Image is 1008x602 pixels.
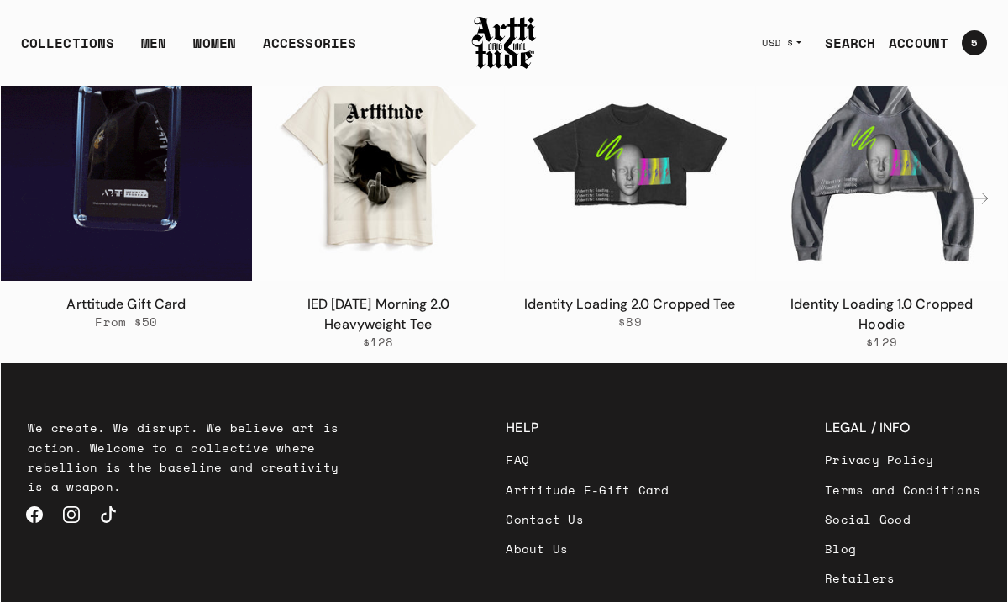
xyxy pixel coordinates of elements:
[790,295,973,333] a: Identity Loading 1.0 Cropped Hoodie
[53,496,90,533] a: Instagram
[28,418,350,495] p: We create. We disrupt. We believe art is action. Welcome to a collective where rebellion is the b...
[307,295,449,333] a: IED [DATE] Morning 2.0 Heavyweight Tee
[506,534,669,563] a: About Us
[21,33,114,66] div: COLLECTIONS
[752,24,811,61] button: USD $
[8,33,370,66] ul: Main navigation
[825,504,980,534] a: Social Good
[506,418,669,438] h3: HELP
[825,534,980,563] a: Blog
[618,314,642,330] span: $89
[470,14,538,71] img: Arttitude
[16,496,53,533] a: Facebook
[875,26,948,60] a: ACCOUNT
[505,29,756,281] img: Identity Loading 2.0 Cropped Tee
[524,295,735,313] a: Identity Loading 2.0 Cropped Tee
[363,335,394,350] span: $128
[506,475,669,504] a: Arttitude E-Gift Card
[66,295,186,313] a: Arttitude Gift Card
[90,496,127,533] a: TikTok
[253,29,505,364] div: 2 / 7
[756,29,1007,281] img: Identity Loading 1.0 Cropped Hoodie
[948,24,987,62] a: Open cart
[825,445,980,474] a: Privacy Policy
[505,29,757,364] div: 3 / 7
[263,33,356,66] div: ACCESSORIES
[825,475,980,504] a: Terms and Conditions
[506,504,669,534] a: Contact Us
[866,335,897,350] span: $129
[506,445,669,474] a: FAQ
[193,33,236,66] a: WOMEN
[141,33,166,66] a: MEN
[825,563,980,593] a: Retailers
[971,38,977,48] span: 5
[253,29,504,281] a: IED Monday Morning 2.0 Heavyweight TeeIED Monday Morning 2.0 Heavyweight Tee
[762,36,794,50] span: USD $
[811,26,876,60] a: SEARCH
[1,29,252,281] img: Arttitude Gift Card
[825,418,980,438] h3: LEGAL / INFO
[959,178,1000,219] div: Next slide
[95,314,157,330] span: From $50
[1,29,253,364] div: 1 / 7
[253,29,504,281] img: IED Monday Morning 2.0 Heavyweight Tee
[756,29,1008,364] div: 4 / 7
